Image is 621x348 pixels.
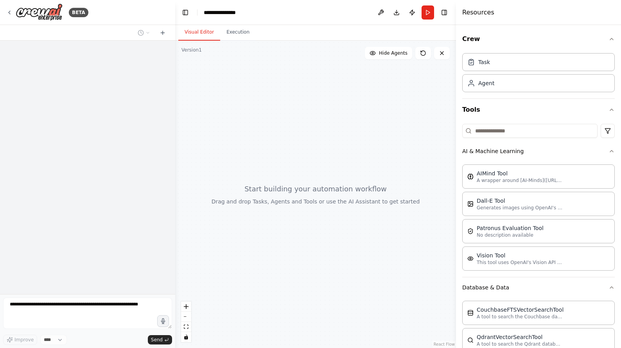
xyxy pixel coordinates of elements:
button: Visual Editor [178,24,220,41]
button: Database & Data [462,277,615,298]
span: Send [151,337,163,343]
button: toggle interactivity [181,332,191,342]
button: Send [148,335,172,344]
div: Version 1 [181,47,202,53]
img: Logo [16,4,63,21]
div: React Flow controls [181,302,191,342]
button: Hide right sidebar [439,7,450,18]
span: Improve [14,337,34,343]
button: Switch to previous chat [135,28,153,37]
div: Patronus Evaluation Tool [477,224,544,232]
button: fit view [181,322,191,332]
button: AI & Machine Learning [462,141,615,161]
button: zoom out [181,312,191,322]
button: Crew [462,28,615,50]
img: VisionTool [467,255,474,262]
span: Hide Agents [379,50,407,56]
div: Dall-E Tool [477,197,563,205]
button: Improve [3,335,37,345]
img: CouchbaseFTSVectorSearchTool [467,310,474,316]
p: No description available [477,232,544,238]
div: Task [478,58,490,66]
img: PatronusEvalTool [467,228,474,234]
div: QdrantVectorSearchTool [477,333,563,341]
div: AIMind Tool [477,170,563,177]
div: AI & Machine Learning [462,161,615,277]
p: A tool to search the Couchbase database for relevant information on internal documents. [477,314,563,320]
img: QdrantVectorSearchTool [467,337,474,343]
button: zoom in [181,302,191,312]
h4: Resources [462,8,494,17]
div: BETA [69,8,88,17]
button: Execution [220,24,256,41]
button: Tools [462,99,615,121]
img: AIMindTool [467,173,474,180]
button: Hide Agents [365,47,412,59]
img: DallETool [467,201,474,207]
p: A wrapper around [AI-Minds]([URL][DOMAIN_NAME]). Useful for when you need answers to questions fr... [477,177,563,184]
p: This tool uses OpenAI's Vision API to describe the contents of an image. [477,259,563,266]
div: CouchbaseFTSVectorSearchTool [477,306,564,314]
div: Vision Tool [477,252,563,259]
button: Hide left sidebar [180,7,191,18]
button: Click to speak your automation idea [157,315,169,327]
a: React Flow attribution [434,342,455,346]
button: Start a new chat [156,28,169,37]
div: Agent [478,79,494,87]
p: A tool to search the Qdrant database for relevant information on internal documents. [477,341,563,347]
nav: breadcrumb [204,9,236,16]
div: Crew [462,50,615,98]
p: Generates images using OpenAI's Dall-E model. [477,205,563,211]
